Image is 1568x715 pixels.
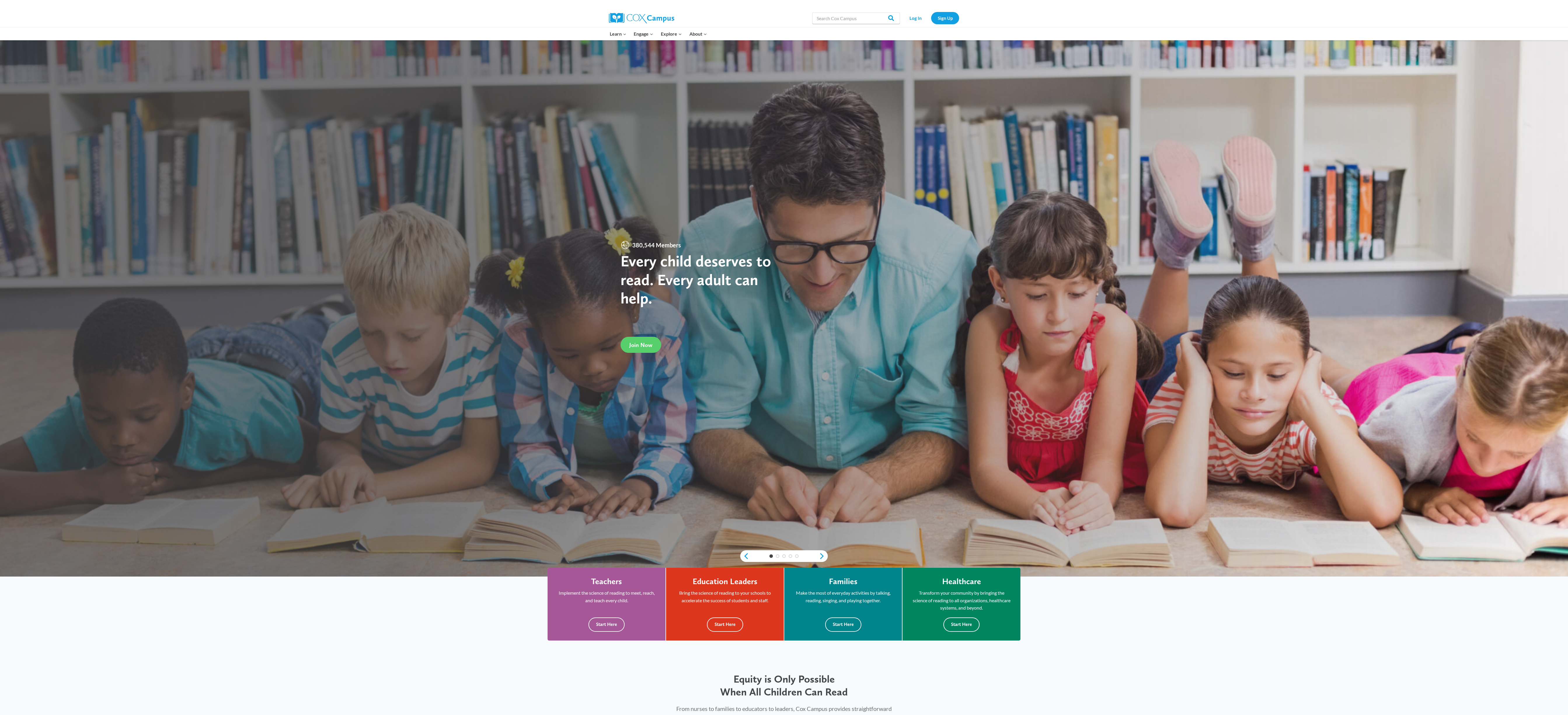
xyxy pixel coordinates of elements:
[588,617,625,632] button: Start Here
[629,341,652,348] span: Join Now
[634,30,653,38] span: Engage
[782,554,786,558] a: 3
[609,13,674,23] img: Cox Campus
[819,553,828,560] a: next
[661,30,682,38] span: Explore
[610,30,626,38] span: Learn
[942,577,981,586] h4: Healthcare
[621,337,661,353] a: Join Now
[911,589,1012,612] p: Transform your community by bringing the science of reading to all organizations, healthcare syst...
[630,240,683,250] span: 380,544 Members
[556,589,657,604] p: Implement the science of reading to meet, reach, and teach every child.
[812,12,900,24] input: Search Cox Campus
[548,568,665,641] a: Teachers Implement the science of reading to meet, reach, and teach every child. Start Here
[693,577,757,586] h4: Education Leaders
[740,553,749,560] a: previous
[621,251,771,307] strong: Every child deserves to read. Every adult can help.
[776,554,779,558] a: 2
[931,12,959,24] a: Sign Up
[689,30,707,38] span: About
[903,12,928,24] a: Log In
[943,617,980,632] button: Start Here
[789,554,792,558] a: 4
[795,554,799,558] a: 5
[666,568,784,641] a: Education Leaders Bring the science of reading to your schools to accelerate the success of stude...
[740,550,828,562] div: content slider buttons
[720,673,848,698] span: Equity is Only Possible When All Children Can Read
[903,12,959,24] nav: Secondary Navigation
[591,577,622,586] h4: Teachers
[675,589,775,604] p: Bring the science of reading to your schools to accelerate the success of students and staff.
[903,568,1020,641] a: Healthcare Transform your community by bringing the science of reading to all organizations, heal...
[825,617,861,632] button: Start Here
[606,28,710,40] nav: Primary Navigation
[793,589,893,604] p: Make the most of everyday activities by talking, reading, singing, and playing together.
[707,617,743,632] button: Start Here
[769,554,773,558] a: 1
[829,577,858,586] h4: Families
[784,568,902,641] a: Families Make the most of everyday activities by talking, reading, singing, and playing together....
